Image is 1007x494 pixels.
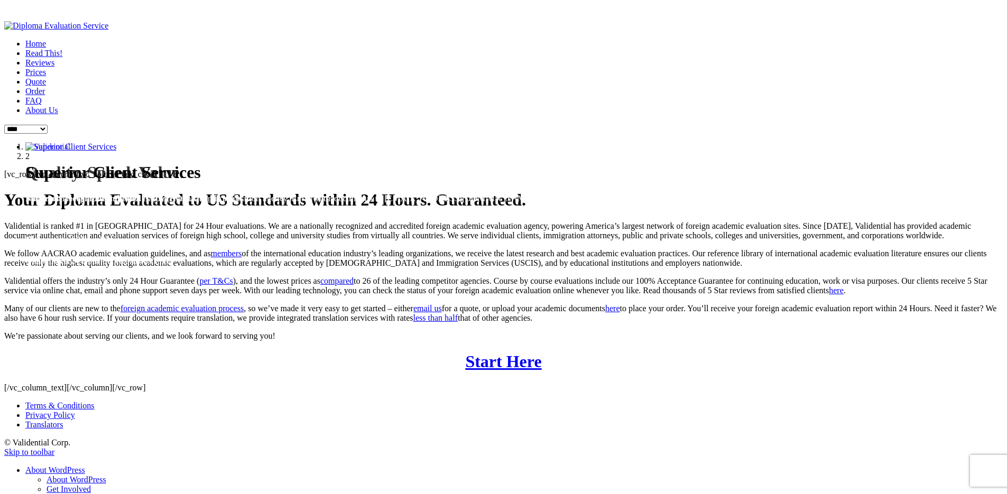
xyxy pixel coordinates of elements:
a: email us [413,304,442,313]
a: here [829,286,844,295]
p: Validential is ranked #1 in [GEOGRAPHIC_DATA] for 24 Hour evaluations. We are a nationally recogn... [4,221,1003,240]
a: Get Involved [47,484,91,493]
h1: Superior Client Services [25,163,1003,182]
a: here [605,304,620,313]
p: Many of our clients are new to the , so we’ve made it very easy to get started – either for a quo... [4,304,1003,323]
h4: Course by Course evaluations include our 100% Acceptance Guarantee [25,215,1003,224]
a: Order [25,87,45,96]
img: Diploma Evaluation Service [4,21,108,31]
a: Read This! [25,49,62,58]
a: FAQ [25,96,42,105]
span: About WordPress [25,465,85,474]
img: Superior Client Services [25,142,116,152]
h4: Guaranteed 24 Hour Service or it’s Free! [25,256,1003,266]
a: per T&Cs [199,276,233,285]
a: Reviews [25,58,54,67]
a: Prices [25,68,46,77]
a: Skip to toolbar [4,448,54,456]
p: We’re passionate about serving our clients, and we look forward to serving you! [4,331,1003,341]
a: foreign academic evaluation process [121,304,244,313]
ul: About WordPress [25,475,1003,494]
div: © Validential Corp. [4,438,1003,448]
h1: Your Diploma Evaluated to US Standards within 24 Hours. Guaranteed. [4,190,1003,210]
div: [vc_row][vc_column][vc_column_text css=””] [/vc_column_text][/vc_column][/vc_row] [4,170,1003,393]
a: less than half [413,313,458,322]
a: Translators [25,420,63,429]
h4: Nationally recognized and rated A+ by [DOMAIN_NAME] [25,194,1003,203]
p: We follow AACRAO academic evaluation guidelines, and as of the international education industry’s... [4,249,1003,268]
a: compared [320,276,354,285]
h4: Thousands of 5 Star Reviews [25,235,1003,245]
a: Start Here [465,352,541,371]
a: Quote [25,77,46,86]
a: About WordPress [47,475,106,484]
a: Privacy Policy [25,411,75,420]
a: About Us [25,106,58,115]
a: Home [25,39,46,48]
p: Validential offers the industry’s only 24 Hour Guarantee ( ), and the lowest prices as to 26 of t... [4,276,1003,295]
a: Terms & Conditions [25,401,94,410]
